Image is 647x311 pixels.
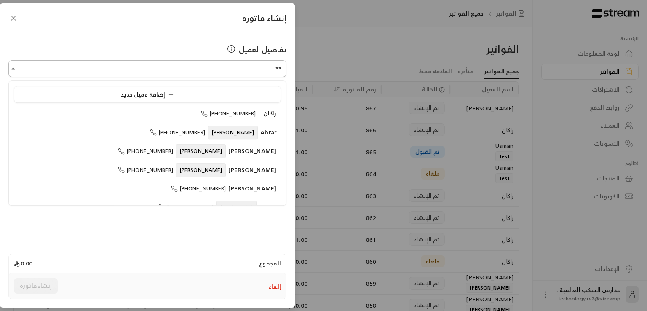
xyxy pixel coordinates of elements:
[118,165,173,175] span: [PHONE_NUMBER]
[118,146,173,156] span: [PHONE_NUMBER]
[259,259,281,268] span: المجموع
[150,128,205,137] span: [PHONE_NUMBER]
[216,201,257,214] span: (joud + Talia)
[8,64,19,74] button: Close
[242,11,286,25] span: إنشاء فاتورة
[14,259,32,268] span: 0.00
[171,184,226,193] span: [PHONE_NUMBER]
[208,126,258,139] span: [PERSON_NAME]
[201,109,256,118] span: [PHONE_NUMBER]
[228,164,276,175] span: [PERSON_NAME]
[260,127,276,137] span: Abrar
[228,183,276,193] span: [PERSON_NAME]
[120,89,177,99] span: إضافة عميل جديد
[263,108,276,118] span: راكان
[176,144,226,158] span: [PERSON_NAME]
[239,43,286,55] span: تفاصيل العميل
[176,163,226,177] span: [PERSON_NAME]
[228,145,276,156] span: [PERSON_NAME]
[269,282,281,291] button: إلغاء
[259,202,276,212] span: noura
[158,203,214,212] span: [PHONE_NUMBER]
